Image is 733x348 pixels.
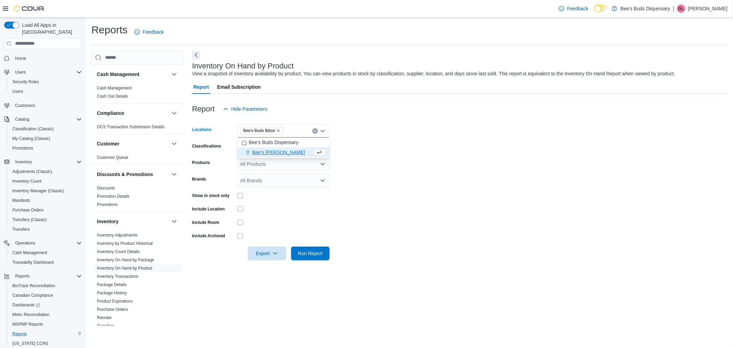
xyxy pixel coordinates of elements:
[15,69,26,75] span: Users
[10,216,49,224] a: Transfers (Classic)
[10,206,46,214] a: Purchase Orders
[10,187,67,195] a: Inventory Manager (Classic)
[10,301,43,309] a: Dashboards
[12,341,48,346] span: [US_STATE] CCRS
[7,300,85,310] a: Dashboards
[7,225,85,234] button: Transfers
[237,148,330,157] button: Bee's [PERSON_NAME]
[10,330,30,338] a: Reports
[97,155,128,160] a: Customer Queue
[97,86,132,90] a: Cash Management
[12,260,54,265] span: Traceabilty Dashboard
[7,215,85,225] button: Transfers (Classic)
[97,218,119,225] h3: Inventory
[91,184,184,211] div: Discounts & Promotions
[7,77,85,87] button: Security Roles
[320,128,325,134] button: Close list of options
[97,266,152,271] a: Inventory On Hand by Product
[19,22,82,35] span: Load All Apps in [GEOGRAPHIC_DATA]
[97,249,140,254] a: Inventory Count Details
[12,79,39,85] span: Security Roles
[567,5,588,12] span: Feedback
[243,127,275,134] span: Bee's Buds Biloxi
[1,100,85,110] button: Customers
[10,206,82,214] span: Purchase Orders
[252,247,282,260] span: Export
[97,298,133,304] span: Product Expirations
[12,54,82,63] span: Home
[97,241,153,246] span: Inventory by Product Historical
[10,225,82,233] span: Transfers
[91,84,184,103] div: Cash Management
[192,233,225,239] label: Include Archived
[12,239,38,247] button: Operations
[10,339,82,348] span: Washington CCRS
[7,196,85,205] button: Manifests
[170,140,178,148] button: Customer
[10,125,57,133] a: Classification (Classic)
[7,281,85,291] button: BioTrack Reconciliation
[97,71,169,78] button: Cash Management
[7,329,85,339] button: Reports
[678,4,684,13] span: GL
[97,282,127,287] a: Package Details
[97,315,112,320] a: Reorder
[237,138,330,148] button: Bee's Buds Dispensary
[97,171,153,178] h3: Discounts & Promotions
[91,23,127,37] h1: Reports
[10,249,50,257] a: Cash Management
[10,258,82,267] span: Traceabilty Dashboard
[12,115,32,123] button: Catalog
[10,301,82,309] span: Dashboards
[7,291,85,300] button: Canadian Compliance
[10,311,82,319] span: Metrc Reconciliation
[10,291,82,300] span: Canadian Compliance
[231,106,267,112] span: Hide Parameters
[12,239,82,247] span: Operations
[7,248,85,258] button: Cash Management
[7,176,85,186] button: Inventory Count
[15,273,30,279] span: Reports
[170,70,178,78] button: Cash Management
[192,193,230,198] label: Show in stock only
[621,4,670,13] p: Bee's Buds Dispensary
[320,161,325,167] button: Open list of options
[97,307,128,312] span: Purchase Orders
[97,194,130,199] a: Promotion Details
[237,138,330,157] div: Choose from the following options
[220,102,270,116] button: Hide Parameters
[12,227,30,232] span: Transfers
[7,319,85,329] button: MSPMP Reports
[12,89,23,94] span: Users
[298,250,323,257] span: Run Report
[192,220,219,225] label: Include Room
[192,105,215,113] h3: Report
[97,71,140,78] h3: Cash Management
[97,194,130,199] span: Promotion Details
[10,167,82,176] span: Adjustments (Classic)
[12,101,38,110] a: Customers
[1,53,85,63] button: Home
[12,178,42,184] span: Inventory Count
[276,129,280,133] button: Remove Bee's Buds Biloxi from selection in this group
[10,216,82,224] span: Transfers (Classic)
[12,54,29,63] a: Home
[192,176,206,182] label: Brands
[192,143,221,149] label: Classifications
[12,217,47,222] span: Transfers (Classic)
[97,232,137,238] span: Inventory Adjustments
[7,134,85,143] button: My Catalog (Classic)
[10,320,46,328] a: MSPMP Reports
[12,101,82,110] span: Customers
[97,124,165,129] a: OCS Transaction Submission Details
[12,272,82,280] span: Reports
[677,4,685,13] div: Graham Lamb
[320,178,325,183] button: Open list of options
[7,186,85,196] button: Inventory Manager (Classic)
[248,247,286,260] button: Export
[12,68,29,76] button: Users
[192,70,675,77] div: View a snapshot of inventory availability by product. You can view products in stock by classific...
[170,170,178,178] button: Discounts & Promotions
